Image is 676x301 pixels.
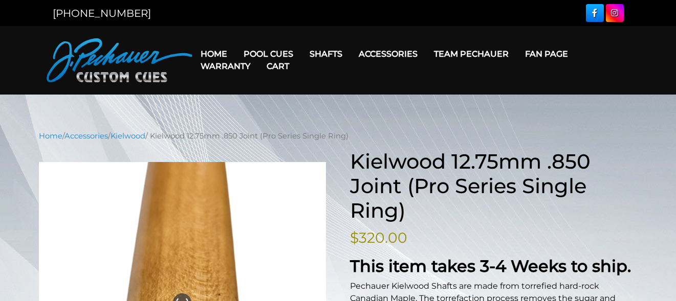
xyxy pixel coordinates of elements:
a: Home [192,41,235,67]
a: Kielwood [111,131,145,141]
a: Home [39,131,62,141]
bdi: 320.00 [350,229,407,246]
a: Team Pechauer [426,41,517,67]
h1: Kielwood 12.75mm .850 Joint (Pro Series Single Ring) [350,149,638,223]
strong: This item takes 3-4 Weeks to ship. [350,256,631,276]
a: Fan Page [517,41,576,67]
a: Shafts [301,41,351,67]
a: Accessories [351,41,426,67]
a: Warranty [192,53,258,79]
a: Cart [258,53,297,79]
span: $ [350,229,359,246]
nav: Breadcrumb [39,130,638,142]
a: Accessories [64,131,108,141]
img: Pechauer Custom Cues [47,38,192,82]
a: [PHONE_NUMBER] [53,7,151,19]
a: Pool Cues [235,41,301,67]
